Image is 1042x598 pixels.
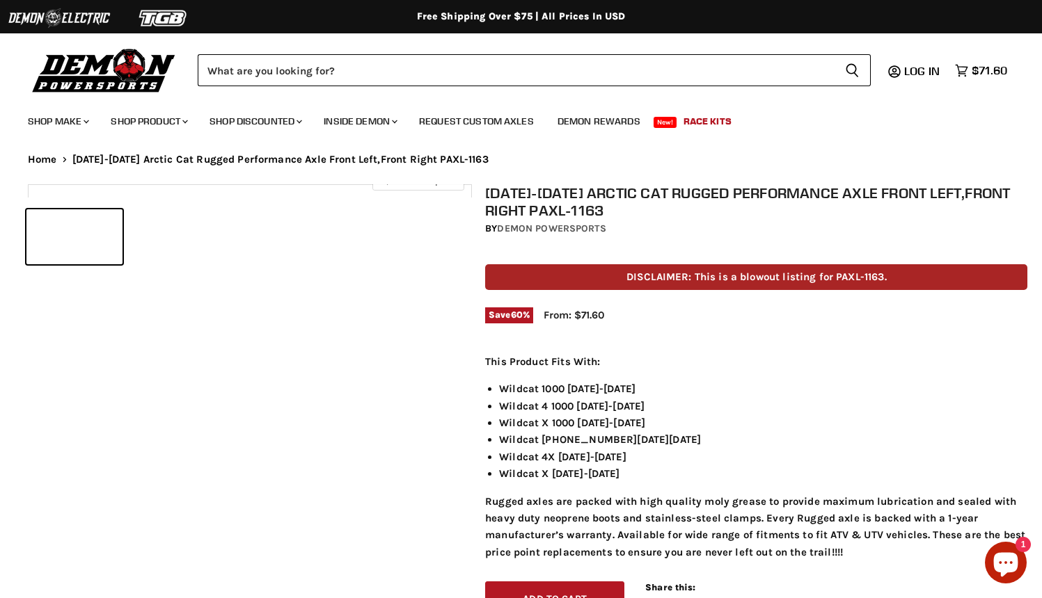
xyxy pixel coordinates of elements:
li: Wildcat [PHONE_NUMBER][DATE][DATE] [499,431,1027,448]
a: Log in [898,65,948,77]
h1: [DATE]-[DATE] Arctic Cat Rugged Performance Axle Front Left,Front Right PAXL-1163 [485,184,1027,219]
div: Rugged axles are packed with high quality moly grease to provide maximum lubrication and sealed w... [485,353,1027,560]
a: Race Kits [673,107,742,136]
a: Demon Rewards [547,107,651,136]
a: $71.60 [948,60,1014,81]
li: Wildcat X 1000 [DATE]-[DATE] [499,414,1027,431]
img: Demon Powersports [28,45,180,95]
a: Demon Powersports [497,223,606,234]
a: Shop Product [100,107,196,136]
a: Inside Demon [313,107,406,136]
span: Save % [485,307,533,323]
img: TGB Logo 2 [111,5,216,31]
a: Shop Discounted [199,107,310,136]
span: Click to expand [379,175,457,186]
li: Wildcat X [DATE]-[DATE] [499,465,1027,482]
span: [DATE]-[DATE] Arctic Cat Rugged Performance Axle Front Left,Front Right PAXL-1163 [72,154,489,165]
span: From: $71.60 [544,309,604,321]
input: Search [198,54,834,86]
li: Wildcat 4 1000 [DATE]-[DATE] [499,398,1027,414]
ul: Main menu [17,102,1004,136]
span: $71.60 [972,64,1007,77]
img: Demon Electric Logo 2 [7,5,111,31]
inbox-online-store-chat: Shopify online store chat [981,542,1031,587]
a: Shop Make [17,107,97,136]
a: Request Custom Axles [409,107,544,136]
div: by [485,221,1027,236]
a: Home [28,154,57,165]
span: Log in [904,64,940,78]
li: Wildcat 1000 [DATE]-[DATE] [499,380,1027,397]
button: 2012-2023 Arctic Cat Rugged Performance Axle Front Left,Front Right PAXL-1163 thumbnail [26,209,123,264]
p: DISCLAIMER: This is a blowout listing for PAXL-1163. [485,264,1027,290]
button: Search [834,54,871,86]
form: Product [198,54,871,86]
li: Wildcat 4X [DATE]-[DATE] [499,448,1027,465]
span: New! [654,117,677,128]
p: This Product Fits With: [485,353,1027,370]
span: 60 [511,309,523,320]
span: Share this: [645,582,695,592]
